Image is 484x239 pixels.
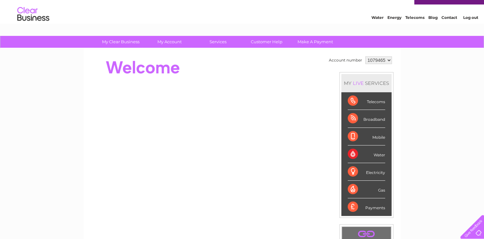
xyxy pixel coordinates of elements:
[363,3,408,11] a: 0333 014 3131
[348,181,385,198] div: Gas
[348,110,385,128] div: Broadband
[348,145,385,163] div: Water
[192,36,244,48] a: Services
[352,80,365,86] div: LIVE
[428,27,438,32] a: Blog
[463,27,478,32] a: Log out
[289,36,342,48] a: Make A Payment
[17,17,50,36] img: logo.png
[387,27,401,32] a: Energy
[348,128,385,145] div: Mobile
[341,74,392,92] div: MY SERVICES
[348,92,385,110] div: Telecoms
[348,163,385,181] div: Electricity
[91,4,393,31] div: Clear Business is a trading name of Verastar Limited (registered in [GEOGRAPHIC_DATA] No. 3667643...
[327,55,364,66] td: Account number
[94,36,147,48] a: My Clear Business
[371,27,384,32] a: Water
[143,36,196,48] a: My Account
[348,198,385,216] div: Payments
[441,27,457,32] a: Contact
[405,27,424,32] a: Telecoms
[240,36,293,48] a: Customer Help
